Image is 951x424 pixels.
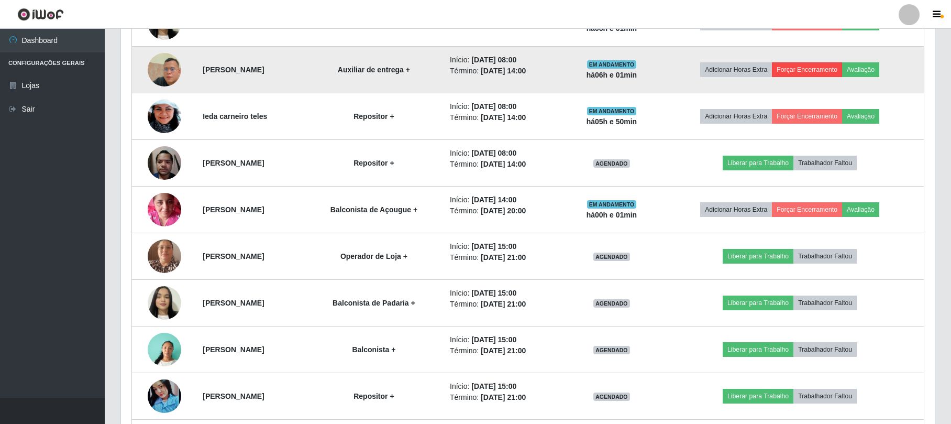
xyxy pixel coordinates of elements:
li: Início: [450,55,561,66]
button: Trabalhador Faltou [793,156,857,170]
img: 1734919568838.jpeg [148,374,181,419]
time: [DATE] 21:00 [481,300,526,308]
img: CoreUI Logo [17,8,64,21]
button: Liberar para Trabalho [723,389,793,404]
strong: [PERSON_NAME] [203,66,264,74]
span: AGENDADO [593,299,630,308]
span: EM ANDAMENTO [587,60,637,69]
li: Início: [450,334,561,345]
img: 1737048991745.jpeg [148,327,181,372]
span: EM ANDAMENTO [587,200,637,209]
img: 1732552187376.jpeg [148,273,181,333]
time: [DATE] 15:00 [471,382,516,390]
time: [DATE] 15:00 [471,242,516,251]
time: [DATE] 14:00 [471,195,516,204]
strong: Balconista de Padaria + [333,299,415,307]
button: Adicionar Horas Extra [700,62,772,77]
span: AGENDADO [593,253,630,261]
strong: há 05 h e 50 min [587,117,637,126]
strong: Repositor + [353,159,394,167]
strong: Auxiliar de entrega + [338,66,410,74]
strong: Repositor + [353,112,394,121]
span: EM ANDAMENTO [587,107,637,115]
li: Término: [450,112,561,123]
button: Avaliação [842,62,879,77]
strong: Ieda carneiro teles [203,112,267,121]
li: Término: [450,345,561,356]
li: Término: [450,159,561,170]
button: Adicionar Horas Extra [700,202,772,217]
button: Liberar para Trabalho [723,156,793,170]
img: 1731929683743.jpeg [148,187,181,232]
button: Forçar Encerramento [772,62,842,77]
li: Início: [450,381,561,392]
strong: [PERSON_NAME] [203,299,264,307]
button: Trabalhador Faltou [793,342,857,357]
span: AGENDADO [593,159,630,168]
time: [DATE] 14:00 [481,113,526,122]
button: Trabalhador Faltou [793,389,857,404]
strong: há 06 h e 01 min [587,71,637,79]
time: [DATE] 21:00 [481,253,526,262]
strong: há 00 h e 01 min [587,211,637,219]
time: [DATE] 15:00 [471,289,516,297]
button: Liberar para Trabalho [723,342,793,357]
button: Liberar para Trabalho [723,296,793,310]
time: [DATE] 20:00 [481,206,526,215]
time: [DATE] 08:00 [471,56,516,64]
img: 1720894784053.jpeg [148,81,181,153]
strong: Operador de Loja + [340,252,407,260]
time: [DATE] 21:00 [481,346,526,355]
strong: Balconista + [352,345,395,354]
span: AGENDADO [593,346,630,354]
li: Início: [450,148,561,159]
li: Início: [450,288,561,299]
strong: [PERSON_NAME] [203,345,264,354]
strong: [PERSON_NAME] [203,205,264,214]
button: Forçar Encerramento [772,202,842,217]
strong: [PERSON_NAME] [203,159,264,167]
button: Avaliação [842,202,879,217]
button: Adicionar Horas Extra [700,109,772,124]
button: Liberar para Trabalho [723,249,793,264]
time: [DATE] 14:00 [481,67,526,75]
li: Término: [450,252,561,263]
time: [DATE] 08:00 [471,149,516,157]
span: AGENDADO [593,393,630,401]
li: Término: [450,66,561,77]
li: Início: [450,194,561,205]
button: Trabalhador Faltou [793,296,857,310]
time: [DATE] 08:00 [471,102,516,111]
strong: Repositor + [353,392,394,400]
button: Trabalhador Faltou [793,249,857,264]
time: [DATE] 21:00 [481,393,526,401]
strong: Balconista de Açougue + [330,205,417,214]
li: Término: [450,205,561,216]
time: [DATE] 14:00 [481,160,526,168]
li: Início: [450,101,561,112]
button: Forçar Encerramento [772,109,842,124]
li: Início: [450,241,561,252]
strong: [PERSON_NAME] [203,252,264,260]
strong: [PERSON_NAME] [203,392,264,400]
li: Término: [450,299,561,310]
img: 1743539539732.jpeg [148,40,181,100]
img: 1729471132560.jpeg [148,140,181,185]
button: Avaliação [842,109,879,124]
li: Término: [450,392,561,403]
time: [DATE] 15:00 [471,335,516,344]
img: 1730323738403.jpeg [148,226,181,286]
